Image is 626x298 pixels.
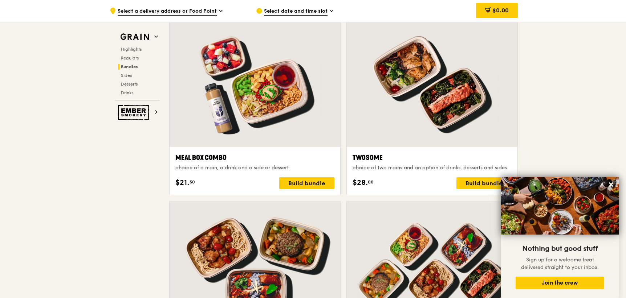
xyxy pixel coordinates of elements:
[121,64,138,69] span: Bundles
[175,153,334,163] div: Meal Box Combo
[279,177,334,189] div: Build bundle
[605,179,617,190] button: Close
[264,8,328,16] span: Select date and time slot
[353,164,512,171] div: choice of two mains and an option of drinks, desserts and sides
[118,8,217,16] span: Select a delivery address or Food Point
[516,277,604,289] button: Join the crew
[353,177,368,188] span: $28.
[118,105,151,120] img: Ember Smokery web logo
[175,164,334,171] div: choice of a main, a drink and a side or dessert
[121,90,133,95] span: Drinks
[121,73,132,78] span: Sides
[501,177,619,235] img: DSC07876-Edit02-Large.jpeg
[121,55,139,61] span: Regulars
[121,47,142,52] span: Highlights
[175,177,190,188] span: $21.
[190,179,195,185] span: 50
[118,30,151,44] img: Grain web logo
[368,179,374,185] span: 00
[521,257,599,270] span: Sign up for a welcome treat delivered straight to your inbox.
[456,177,512,189] div: Build bundle
[522,244,598,253] span: Nothing but good stuff
[121,82,138,87] span: Desserts
[353,153,512,163] div: Twosome
[492,7,509,14] span: $0.00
